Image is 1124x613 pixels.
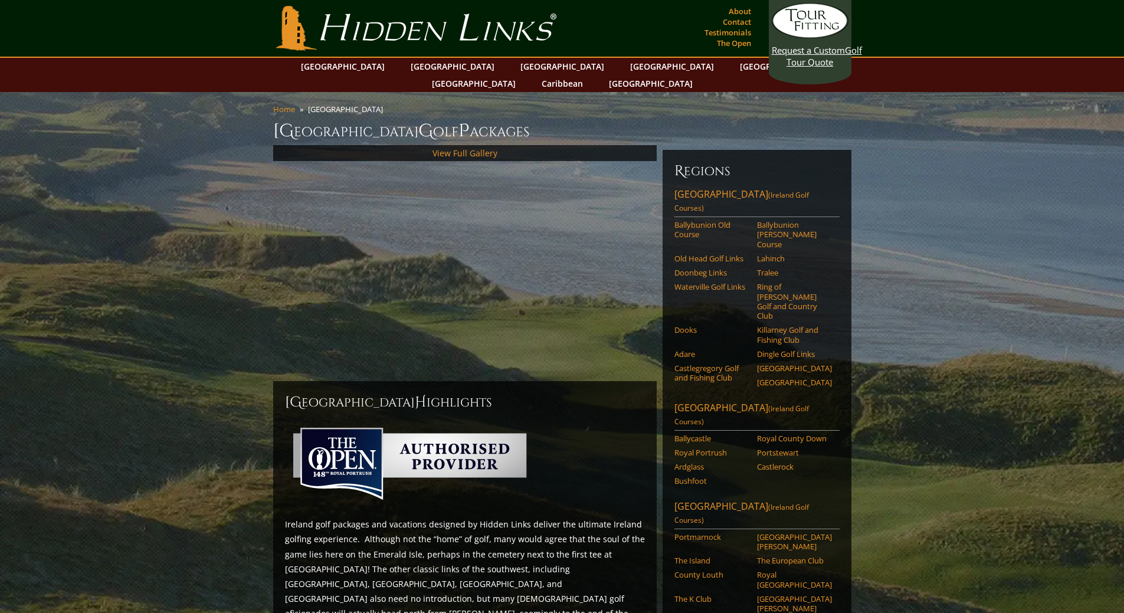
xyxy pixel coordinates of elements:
a: View Full Gallery [432,147,497,159]
span: (Ireland Golf Courses) [674,190,809,213]
a: Tralee [757,268,832,277]
a: [GEOGRAPHIC_DATA] [405,58,500,75]
h2: [GEOGRAPHIC_DATA] ighlights [285,393,645,412]
a: Ardglass [674,462,749,471]
a: Dingle Golf Links [757,349,832,359]
a: Request a CustomGolf Tour Quote [772,3,848,68]
span: Request a Custom [772,44,845,56]
a: The Island [674,556,749,565]
a: Waterville Golf Links [674,282,749,291]
a: [GEOGRAPHIC_DATA] [734,58,830,75]
a: [GEOGRAPHIC_DATA] [757,363,832,373]
a: [GEOGRAPHIC_DATA] [757,378,832,387]
a: Contact [720,14,754,30]
a: Portstewart [757,448,832,457]
a: Ballybunion Old Course [674,220,749,240]
a: Ring of [PERSON_NAME] Golf and Country Club [757,282,832,320]
a: Castlegregory Golf and Fishing Club [674,363,749,383]
a: Dooks [674,325,749,335]
h1: [GEOGRAPHIC_DATA] olf ackages [273,119,851,143]
a: [GEOGRAPHIC_DATA] [295,58,391,75]
a: Portmarnock [674,532,749,542]
a: Doonbeg Links [674,268,749,277]
a: Killarney Golf and Fishing Club [757,325,832,345]
a: Old Head Golf Links [674,254,749,263]
span: G [418,119,433,143]
a: About [726,3,754,19]
a: [GEOGRAPHIC_DATA] [624,58,720,75]
a: [GEOGRAPHIC_DATA] [603,75,699,92]
a: County Louth [674,570,749,579]
a: The K Club [674,594,749,604]
a: [GEOGRAPHIC_DATA](Ireland Golf Courses) [674,188,840,217]
a: Royal [GEOGRAPHIC_DATA] [757,570,832,589]
a: The European Club [757,556,832,565]
a: Bushfoot [674,476,749,486]
a: [GEOGRAPHIC_DATA](Ireland Golf Courses) [674,500,840,529]
a: Castlerock [757,462,832,471]
a: Royal Portrush [674,448,749,457]
a: Royal County Down [757,434,832,443]
a: Ballybunion [PERSON_NAME] Course [757,220,832,249]
a: Adare [674,349,749,359]
h6: Regions [674,162,840,181]
a: [GEOGRAPHIC_DATA] [515,58,610,75]
a: [GEOGRAPHIC_DATA](Ireland Golf Courses) [674,401,840,431]
span: (Ireland Golf Courses) [674,502,809,525]
a: Home [273,104,295,114]
span: H [415,393,427,412]
span: (Ireland Golf Courses) [674,404,809,427]
a: Ballycastle [674,434,749,443]
a: [GEOGRAPHIC_DATA] [426,75,522,92]
li: [GEOGRAPHIC_DATA] [308,104,388,114]
a: Testimonials [702,24,754,41]
a: Caribbean [536,75,589,92]
a: The Open [714,35,754,51]
a: [GEOGRAPHIC_DATA][PERSON_NAME] [757,532,832,552]
a: Lahinch [757,254,832,263]
span: P [458,119,470,143]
